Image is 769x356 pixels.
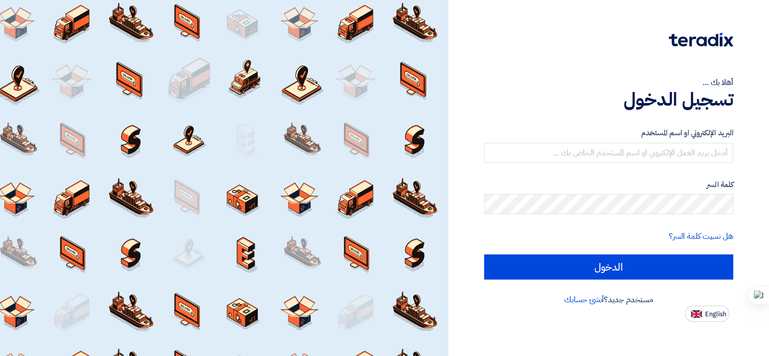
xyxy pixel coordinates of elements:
div: مستخدم جديد؟ [484,294,733,306]
input: الدخول [484,254,733,280]
img: Teradix logo [669,33,733,47]
label: كلمة السر [484,179,733,191]
img: en-US.png [691,310,702,318]
label: البريد الإلكتروني او اسم المستخدم [484,127,733,139]
div: أهلا بك ... [484,76,733,88]
a: أنشئ حسابك [564,294,604,306]
input: أدخل بريد العمل الإلكتروني او اسم المستخدم الخاص بك ... [484,143,733,163]
h1: تسجيل الدخول [484,88,733,111]
a: هل نسيت كلمة السر؟ [669,230,733,242]
span: English [705,311,726,318]
button: English [685,306,729,322]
